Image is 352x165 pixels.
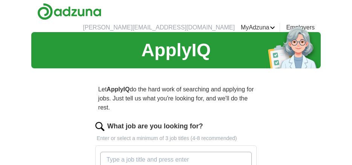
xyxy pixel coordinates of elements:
[107,121,203,131] label: What job are you looking for?
[241,23,275,32] a: MyAdzuna
[95,134,257,142] p: Enter or select a minimum of 3 job titles (4-8 recommended)
[141,37,211,64] h1: ApplyIQ
[83,23,235,32] li: [PERSON_NAME][EMAIL_ADDRESS][DOMAIN_NAME]
[95,122,104,131] img: search.png
[107,86,130,93] strong: ApplyIQ
[286,23,315,32] a: Employers
[95,82,257,115] p: Let do the hard work of searching and applying for jobs. Just tell us what you're looking for, an...
[37,3,101,20] img: Adzuna logo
